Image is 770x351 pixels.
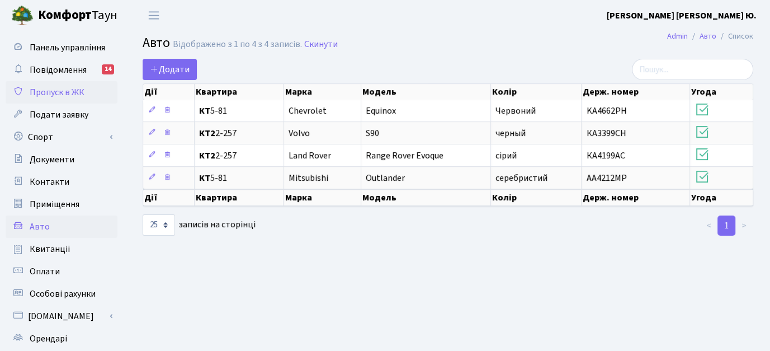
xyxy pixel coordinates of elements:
a: Скинути [304,39,338,50]
img: logo.png [11,4,34,27]
li: Список [716,30,753,43]
span: черный [495,127,526,139]
a: Орендарі [6,327,117,350]
th: Марка [284,189,361,206]
a: Квитанції [6,238,117,260]
a: Пропуск в ЖК [6,81,117,104]
span: 2-257 [199,151,279,160]
span: Квитанції [30,243,70,255]
a: Приміщення [6,193,117,216]
th: Квартира [195,189,284,206]
a: Admin [667,30,688,42]
span: 2-257 [199,129,279,138]
span: 5-81 [199,174,279,182]
th: Угода [690,84,753,100]
span: Пропуск в ЖК [30,86,84,99]
b: КТ [199,172,210,184]
input: Пошук... [632,59,753,80]
th: Модель [361,189,490,206]
a: Авто [700,30,716,42]
th: Модель [361,84,490,100]
th: Держ. номер [582,189,690,206]
span: Авто [30,221,50,233]
span: Chevrolet [289,105,327,117]
a: Панель управління [6,36,117,59]
a: Додати [143,59,197,80]
nav: breadcrumb [650,25,770,48]
span: Контакти [30,176,69,188]
span: Орендарі [30,333,67,345]
span: Документи [30,153,74,166]
b: Комфорт [38,6,92,24]
th: Марка [284,84,361,100]
span: S90 [366,127,379,139]
a: Спорт [6,126,117,148]
b: КТ [199,105,210,117]
button: Переключити навігацію [140,6,168,25]
a: Авто [6,216,117,238]
a: Подати заявку [6,104,117,126]
span: Volvo [289,127,310,139]
a: Контакти [6,171,117,193]
span: Повідомлення [30,64,87,76]
span: Оплати [30,265,60,278]
span: AA4212MP [586,172,626,184]
b: КТ2 [199,127,215,139]
span: сірий [495,149,517,162]
span: Приміщення [30,198,79,210]
a: 1 [717,216,735,236]
span: Mitsubishi [289,172,328,184]
span: 5-81 [199,106,279,115]
span: Панель управління [30,41,105,54]
b: [PERSON_NAME] [PERSON_NAME] Ю. [607,10,757,22]
select: записів на сторінці [143,214,175,236]
a: Особові рахунки [6,283,117,305]
th: Держ. номер [582,84,690,100]
span: Червоний [495,105,536,117]
a: [DOMAIN_NAME] [6,305,117,327]
a: [PERSON_NAME] [PERSON_NAME] Ю. [607,9,757,22]
span: KA4662PH [586,105,626,117]
th: Квартира [195,84,284,100]
th: Колір [491,84,582,100]
th: Колір [491,189,582,206]
span: Range Rover Evoque [366,149,443,162]
span: Equinox [366,105,396,117]
th: Угода [690,189,753,206]
span: Land Rover [289,149,331,162]
span: Авто [143,33,170,53]
span: серебристий [495,172,547,184]
b: КТ2 [199,149,215,162]
span: КА3399СН [586,127,626,139]
a: Документи [6,148,117,171]
div: 14 [102,64,114,74]
th: Дії [143,189,195,206]
span: Особові рахунки [30,288,96,300]
span: Outlander [366,172,405,184]
label: записів на сторінці [143,214,256,236]
span: КА4199АС [586,149,625,162]
span: Подати заявку [30,109,88,121]
span: Додати [150,63,190,76]
span: Таун [38,6,117,25]
a: Повідомлення14 [6,59,117,81]
a: Оплати [6,260,117,283]
div: Відображено з 1 по 4 з 4 записів. [173,39,302,50]
th: Дії [143,84,195,100]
